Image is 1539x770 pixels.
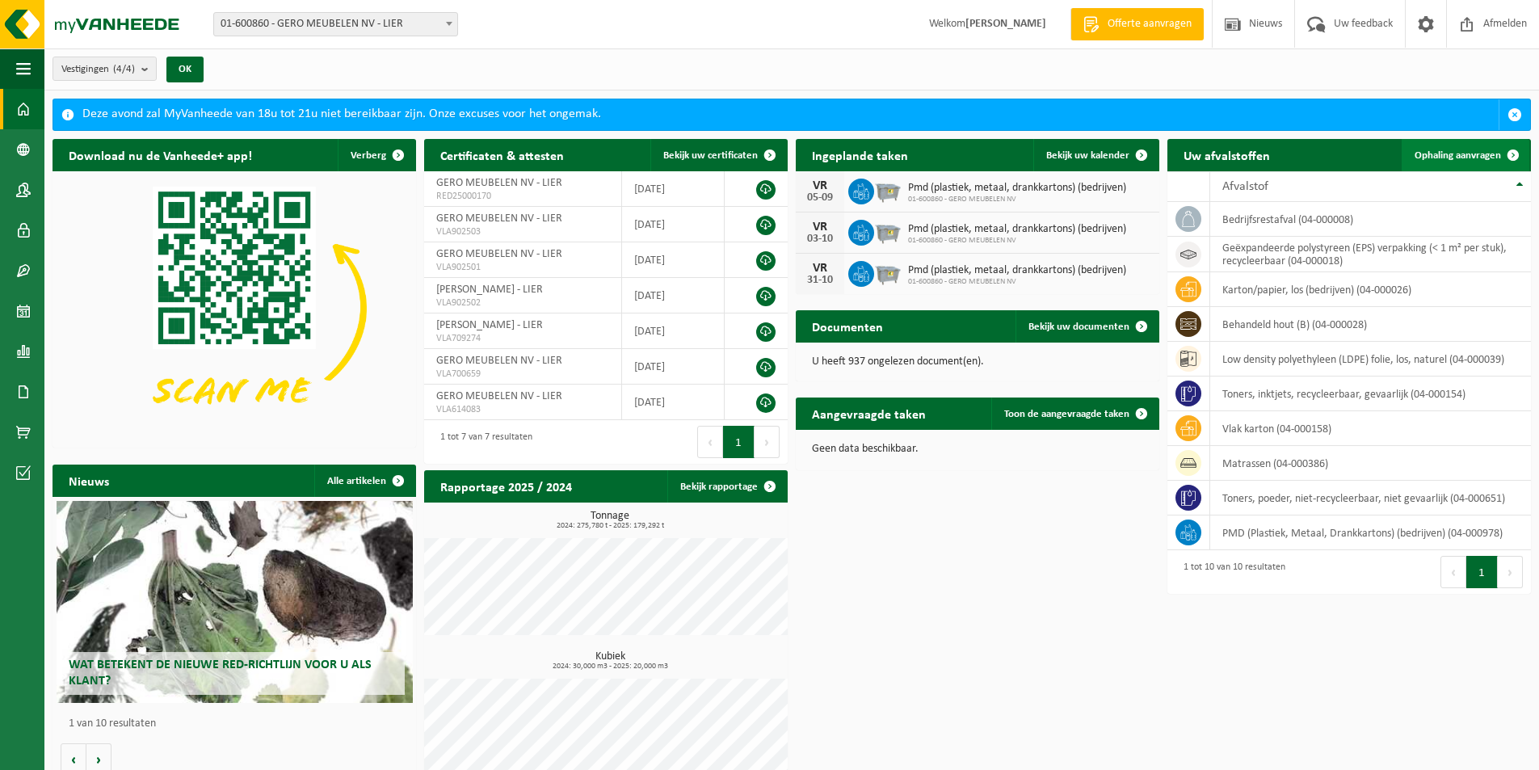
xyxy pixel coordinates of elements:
span: GERO MEUBELEN NV - LIER [436,177,562,189]
span: 01-600860 - GERO MEUBELEN NV - LIER [213,12,458,36]
a: Bekijk uw certificaten [650,139,786,171]
td: low density polyethyleen (LDPE) folie, los, naturel (04-000039) [1210,342,1531,377]
div: 31-10 [804,275,836,286]
td: [DATE] [622,385,725,420]
span: Toon de aangevraagde taken [1004,409,1129,419]
td: vlak karton (04-000158) [1210,411,1531,446]
h2: Ingeplande taken [796,139,924,170]
td: [DATE] [622,278,725,313]
a: Bekijk uw kalender [1033,139,1158,171]
a: Alle artikelen [314,465,414,497]
td: [DATE] [622,242,725,278]
count: (4/4) [113,64,135,74]
h2: Aangevraagde taken [796,398,942,429]
span: GERO MEUBELEN NV - LIER [436,212,562,225]
div: VR [804,179,836,192]
div: Deze avond zal MyVanheede van 18u tot 21u niet bereikbaar zijn. Onze excuses voor het ongemak. [82,99,1499,130]
p: U heeft 937 ongelezen document(en). [812,356,1143,368]
img: WB-2500-GAL-GY-01 [874,176,902,204]
div: 03-10 [804,234,836,245]
a: Wat betekent de nieuwe RED-richtlijn voor u als klant? [57,501,413,703]
h3: Kubiek [432,651,788,671]
span: 01-600860 - GERO MEUBELEN NV [908,236,1126,246]
td: toners, poeder, niet-recycleerbaar, niet gevaarlijk (04-000651) [1210,481,1531,515]
span: Vestigingen [61,57,135,82]
h2: Nieuws [53,465,125,496]
span: VLA902502 [436,297,609,309]
span: GERO MEUBELEN NV - LIER [436,355,562,367]
button: Next [755,426,780,458]
button: 1 [723,426,755,458]
td: [DATE] [622,207,725,242]
td: toners, inktjets, recycleerbaar, gevaarlijk (04-000154) [1210,377,1531,411]
strong: [PERSON_NAME] [965,18,1046,30]
span: Ophaling aanvragen [1415,150,1501,161]
span: RED25000170 [436,190,609,203]
span: Bekijk uw kalender [1046,150,1129,161]
a: Bekijk rapportage [667,470,786,503]
button: Vestigingen(4/4) [53,57,157,81]
h2: Uw afvalstoffen [1167,139,1286,170]
span: Pmd (plastiek, metaal, drankkartons) (bedrijven) [908,182,1126,195]
span: VLA614083 [436,403,609,416]
img: WB-2500-GAL-GY-01 [874,259,902,286]
p: Geen data beschikbaar. [812,444,1143,455]
h2: Download nu de Vanheede+ app! [53,139,268,170]
td: behandeld hout (B) (04-000028) [1210,307,1531,342]
span: 01-600860 - GERO MEUBELEN NV - LIER [214,13,457,36]
span: Pmd (plastiek, metaal, drankkartons) (bedrijven) [908,264,1126,277]
td: bedrijfsrestafval (04-000008) [1210,202,1531,237]
span: [PERSON_NAME] - LIER [436,284,543,296]
a: Bekijk uw documenten [1015,310,1158,343]
h2: Certificaten & attesten [424,139,580,170]
button: Previous [1440,556,1466,588]
span: 01-600860 - GERO MEUBELEN NV [908,277,1126,287]
h2: Documenten [796,310,899,342]
td: karton/papier, los (bedrijven) (04-000026) [1210,272,1531,307]
button: Next [1498,556,1523,588]
td: geëxpandeerde polystyreen (EPS) verpakking (< 1 m² per stuk), recycleerbaar (04-000018) [1210,237,1531,272]
td: [DATE] [622,171,725,207]
span: VLA902503 [436,225,609,238]
span: GERO MEUBELEN NV - LIER [436,248,562,260]
div: VR [804,262,836,275]
span: Pmd (plastiek, metaal, drankkartons) (bedrijven) [908,223,1126,236]
img: Download de VHEPlus App [53,171,416,444]
button: Verberg [338,139,414,171]
a: Offerte aanvragen [1070,8,1204,40]
span: Offerte aanvragen [1104,16,1196,32]
span: Afvalstof [1222,180,1268,193]
span: VLA700659 [436,368,609,381]
div: 05-09 [804,192,836,204]
td: matrassen (04-000386) [1210,446,1531,481]
a: Ophaling aanvragen [1402,139,1529,171]
span: VLA709274 [436,332,609,345]
button: 1 [1466,556,1498,588]
button: OK [166,57,204,82]
button: Previous [697,426,723,458]
span: Bekijk uw certificaten [663,150,758,161]
h3: Tonnage [432,511,788,530]
span: VLA902501 [436,261,609,274]
td: PMD (Plastiek, Metaal, Drankkartons) (bedrijven) (04-000978) [1210,515,1531,550]
h2: Rapportage 2025 / 2024 [424,470,588,502]
img: WB-2500-GAL-GY-01 [874,217,902,245]
p: 1 van 10 resultaten [69,718,408,730]
a: Toon de aangevraagde taken [991,398,1158,430]
span: 2024: 275,780 t - 2025: 179,292 t [432,522,788,530]
span: Wat betekent de nieuwe RED-richtlijn voor u als klant? [69,658,372,687]
span: Verberg [351,150,386,161]
div: 1 tot 10 van 10 resultaten [1175,554,1285,590]
div: VR [804,221,836,234]
span: 01-600860 - GERO MEUBELEN NV [908,195,1126,204]
td: [DATE] [622,313,725,349]
td: [DATE] [622,349,725,385]
span: [PERSON_NAME] - LIER [436,319,543,331]
span: GERO MEUBELEN NV - LIER [436,390,562,402]
span: Bekijk uw documenten [1028,322,1129,332]
span: 2024: 30,000 m3 - 2025: 20,000 m3 [432,663,788,671]
div: 1 tot 7 van 7 resultaten [432,424,532,460]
